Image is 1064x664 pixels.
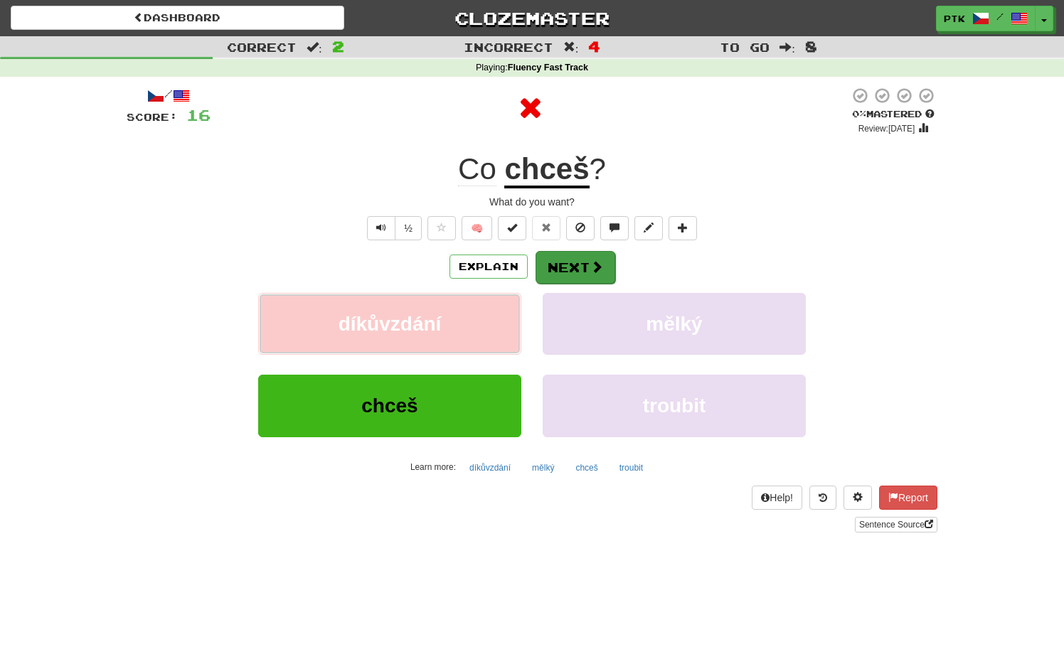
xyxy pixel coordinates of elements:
[449,255,528,279] button: Explain
[669,216,697,240] button: Add to collection (alt+a)
[944,12,965,25] span: PTK
[720,40,770,54] span: To go
[11,6,344,30] a: Dashboard
[879,486,937,510] button: Report
[858,124,915,134] small: Review: [DATE]
[634,216,663,240] button: Edit sentence (alt+d)
[186,106,211,124] span: 16
[566,216,595,240] button: Ignore sentence (alt+i)
[752,486,802,510] button: Help!
[395,216,422,240] button: ½
[568,457,605,478] button: chceš
[809,486,836,510] button: Round history (alt+y)
[498,216,526,240] button: Set this sentence to 100% Mastered (alt+m)
[600,216,629,240] button: Discuss sentence (alt+u)
[127,195,937,209] div: What do you want?
[504,152,589,188] u: chceš
[458,152,496,186] span: Co
[464,40,553,54] span: Incorrect
[543,293,806,355] button: mělký
[612,457,651,478] button: troubit
[367,216,395,240] button: Play sentence audio (ctl+space)
[339,313,442,335] span: díkůvzdání
[805,38,817,55] span: 8
[332,38,344,55] span: 2
[462,216,492,240] button: 🧠
[543,375,806,437] button: troubit
[855,517,937,532] a: Sentence Source
[643,395,706,417] span: troubit
[646,313,702,335] span: mělký
[996,11,1004,21] span: /
[366,6,699,31] a: Clozemaster
[361,395,417,417] span: chceš
[588,38,600,55] span: 4
[563,41,579,53] span: :
[852,108,866,119] span: 0 %
[524,457,562,478] button: mělký
[258,375,521,437] button: chceš
[127,87,211,105] div: /
[508,63,588,73] strong: Fluency Fast Track
[258,293,521,355] button: díkůvzdání
[364,216,422,240] div: Text-to-speech controls
[590,152,606,186] span: ?
[780,41,795,53] span: :
[532,216,560,240] button: Reset to 0% Mastered (alt+r)
[427,216,456,240] button: Favorite sentence (alt+f)
[410,462,456,472] small: Learn more:
[127,111,178,123] span: Score:
[227,40,297,54] span: Correct
[936,6,1036,31] a: PTK /
[307,41,322,53] span: :
[849,108,937,121] div: Mastered
[462,457,518,478] button: díkůvzdání
[536,251,615,284] button: Next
